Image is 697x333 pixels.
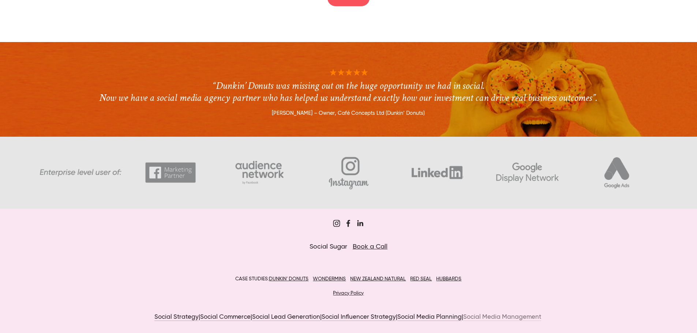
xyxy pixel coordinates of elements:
a: Social Commerce [200,314,251,321]
img: Ent-LinkedIn-GREY.png [393,152,482,193]
img: Ent-GoogleAds-GREY.png [571,152,660,193]
a: Privacy Policy [333,291,364,296]
p: [PERSON_NAME] – Owner, Café Concepts Ltd (Dunkin’ Donuts) [79,109,618,126]
a: WONDERMINS [313,276,346,281]
a: Social Media Planning [397,314,462,321]
a: Sugar Digi [345,220,352,227]
a: Social Influencer Strategy [322,314,396,321]
a: HUBBARDS [436,276,461,281]
a: Social Lead Generation [252,314,320,321]
span: Social Sugar [310,243,347,250]
p: CASE STUDIES: [79,275,618,284]
a: RED SEAL [410,276,432,281]
img: Ent-FMP-GREY.png [126,152,215,193]
img: Ent-GDN-GREY.png [482,152,572,193]
a: Social Strategy [154,314,199,321]
img: Ent-Intro-GREY.png [37,152,126,193]
a: DUNKIN’ DONUTS [269,276,308,281]
a: Sugar&Partners [333,220,340,227]
img: Ent-Instagram-GREY.png [304,152,393,193]
a: Book a Call [353,243,387,250]
a: Social Media Management [463,314,541,321]
img: Ent-Audience-GREY.png [215,152,304,193]
p: | | | | | [79,313,618,322]
a: Jordan Eley [356,220,364,227]
h3: “Dunkin’ Donuts was missing out on the huge opportunity we had in social. Now we have a social me... [79,53,618,104]
a: NEW ZEALAND NATURAL [350,276,406,281]
img: 5 Stars [297,67,400,78]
